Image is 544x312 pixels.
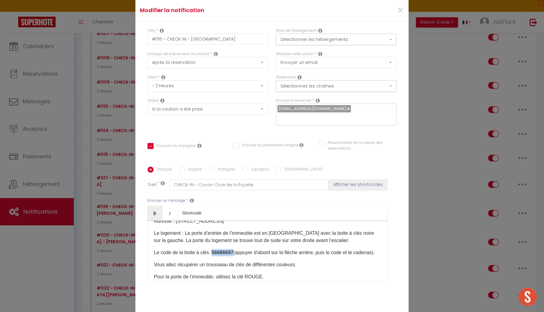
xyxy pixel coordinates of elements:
i: Event Occur [214,51,218,56]
i: Subject [161,181,165,186]
i: Action Time [161,75,165,80]
button: Afficher les shortcodes [329,179,387,190]
i: Envoyer au prestataire si il est assigné [299,143,304,148]
span: × [396,1,404,19]
label: Envoyer ce message [148,198,185,204]
label: Pour cet hébergement [276,28,316,34]
a: Bold [148,206,162,220]
span: [EMAIL_ADDRESS][DOMAIN_NAME] [279,106,346,111]
label: Sujet [148,182,157,188]
label: Espagnol [248,167,269,173]
strong: 56686697 [212,250,233,255]
button: Close [396,4,404,17]
p: Le logement : La porte d’entrée de l’immeuble est en [GEOGRAPHIC_DATA] avec la boite à clés noire... [154,230,381,244]
i: This Rental [318,28,322,33]
i: Message [190,198,194,203]
label: Délai [148,75,157,80]
div: ​ [148,221,387,281]
label: Français [154,167,172,173]
a: Italic [162,206,177,220]
i: Booking status [160,98,165,103]
p: Le code de la boite à clés : (appuyer d'abord sur la flèche arrière, puis le code et le cadenas). [154,249,381,256]
p: Pour la porte de l’immeuble, utilisez la clé ROUGE. [154,273,381,280]
label: Portugais [215,167,235,173]
label: Effectuer cette action [276,51,314,57]
label: Statut [148,98,158,104]
i: Envoyer au voyageur [197,143,202,148]
h4: Modifier la notification [140,6,313,15]
label: Envoyer à cet email [276,98,311,104]
div: Ouvrir le chat [518,288,537,306]
p: Vous allez récupérer un trousseau de clés de différentes couleurs. [154,261,381,268]
a: Shortcode [177,206,206,220]
label: Lorsque cet événement se produit [148,51,209,57]
i: Action Channel [297,75,302,80]
button: Sélectionnez les chaînes [276,80,396,92]
label: Plateforme [276,75,296,80]
label: Titre [148,28,155,34]
i: Recipient [316,98,320,103]
label: Anglais [185,167,202,173]
i: Title [160,28,164,33]
i: Action Type [318,51,322,56]
button: Sélectionner les hébergements [276,34,396,45]
label: [GEOGRAPHIC_DATA] [282,167,322,173]
p: Adresse : [STREET_ADDRESS] [154,217,381,225]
